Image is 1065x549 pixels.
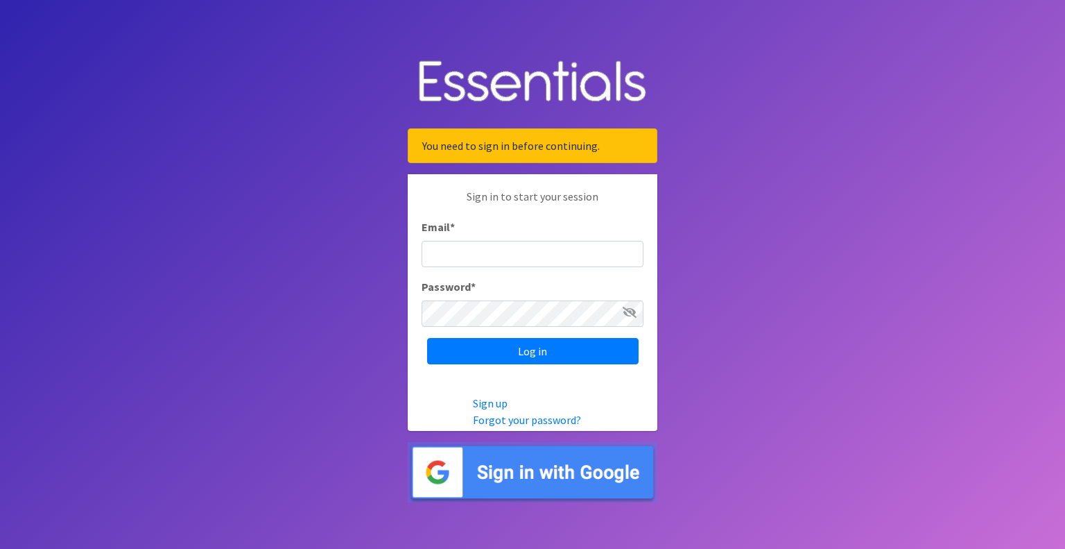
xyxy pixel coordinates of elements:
img: Sign in with Google [408,442,657,502]
label: Password [422,278,476,295]
div: You need to sign in before continuing. [408,128,657,163]
a: Forgot your password? [473,413,581,427]
p: Sign in to start your session [422,188,643,219]
label: Email [422,219,455,235]
abbr: required [450,220,455,234]
img: Human Essentials [408,47,657,118]
input: Log in [427,338,639,364]
abbr: required [471,280,476,294]
a: Sign up [473,396,508,410]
